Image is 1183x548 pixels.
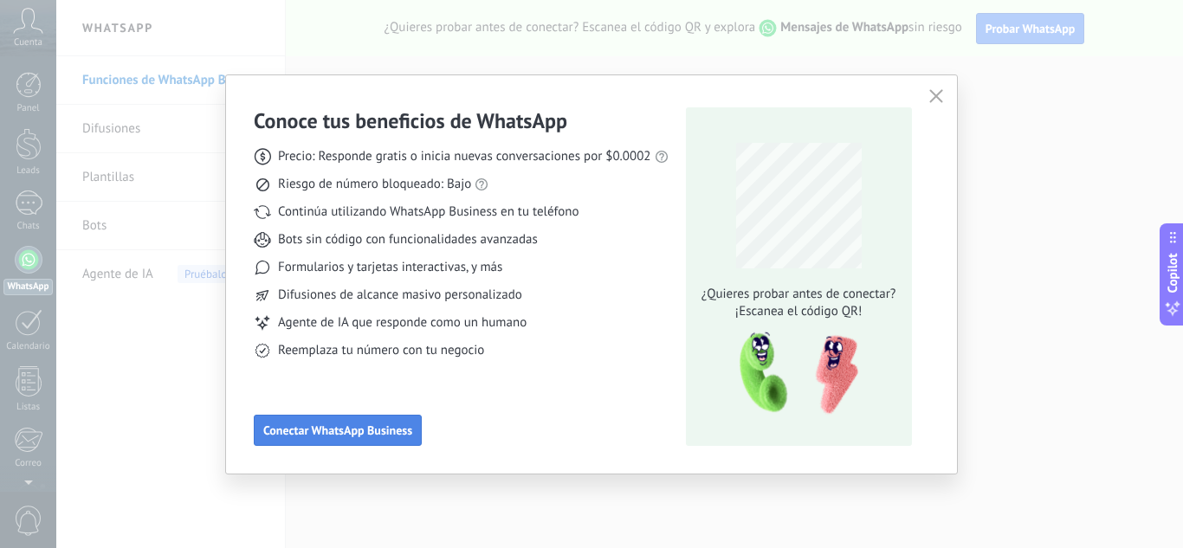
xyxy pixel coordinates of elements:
[725,327,862,420] img: qr-pic-1x.png
[278,287,522,304] span: Difusiones de alcance masivo personalizado
[278,231,538,248] span: Bots sin código con funcionalidades avanzadas
[278,342,484,359] span: Reemplaza tu número con tu negocio
[278,259,502,276] span: Formularios y tarjetas interactivas, y más
[278,203,579,221] span: Continúa utilizando WhatsApp Business en tu teléfono
[278,148,651,165] span: Precio: Responde gratis o inicia nuevas conversaciones por $0.0002
[696,286,901,303] span: ¿Quieres probar antes de conectar?
[254,107,567,134] h3: Conoce tus beneficios de WhatsApp
[263,424,412,436] span: Conectar WhatsApp Business
[696,303,901,320] span: ¡Escanea el código QR!
[1164,253,1181,293] span: Copilot
[278,314,527,332] span: Agente de IA que responde como un humano
[278,176,471,193] span: Riesgo de número bloqueado: Bajo
[254,415,422,446] button: Conectar WhatsApp Business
